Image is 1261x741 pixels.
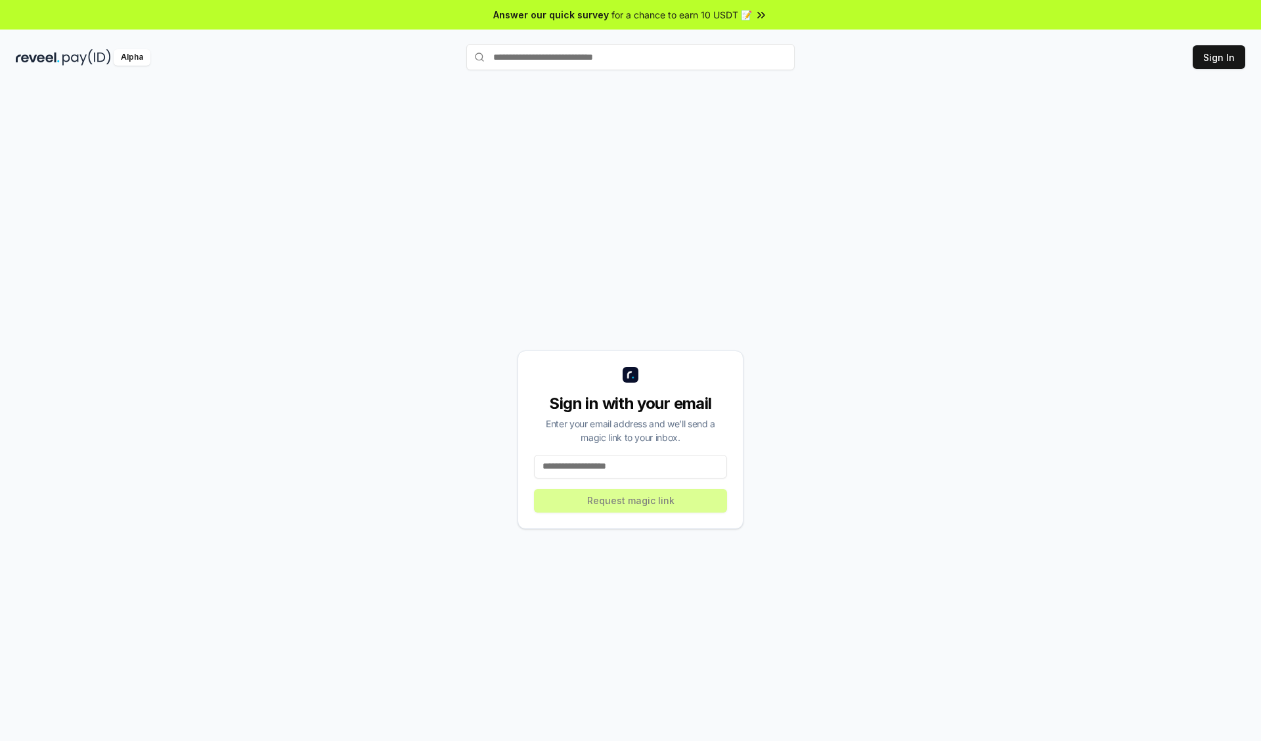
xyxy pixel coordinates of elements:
div: Alpha [114,49,150,66]
span: for a chance to earn 10 USDT 📝 [611,8,752,22]
img: pay_id [62,49,111,66]
div: Sign in with your email [534,393,727,414]
img: reveel_dark [16,49,60,66]
img: logo_small [623,367,638,383]
div: Enter your email address and we’ll send a magic link to your inbox. [534,417,727,444]
button: Sign In [1193,45,1245,69]
span: Answer our quick survey [493,8,609,22]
